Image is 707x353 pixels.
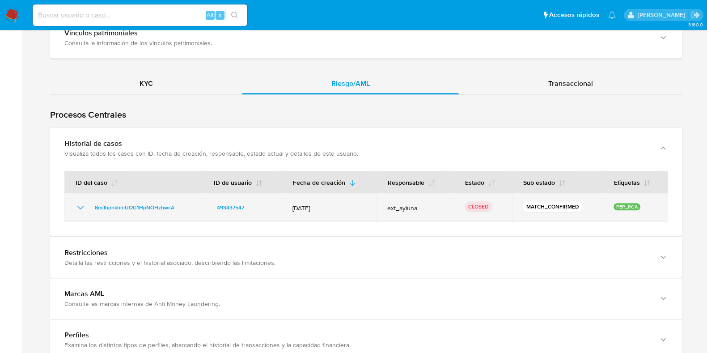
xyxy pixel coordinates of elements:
span: KYC [140,78,153,89]
span: Riesgo/AML [331,78,370,89]
span: Transaccional [548,78,593,89]
div: Restricciones [64,248,650,257]
button: search-icon [225,9,244,21]
div: Perfiles [64,331,650,340]
p: camilafernanda.paredessaldano@mercadolibre.cl [637,11,688,19]
a: Notificaciones [608,11,616,19]
span: 3.160.0 [688,21,703,28]
input: Buscar usuario o caso... [33,9,247,21]
div: Examina los distintos tipos de perfiles, abarcando el historial de transacciones y la capacidad f... [64,341,650,349]
button: RestriccionesDetalla las restricciones y el historial asociado, describiendo las limitaciones. [50,237,682,278]
a: Salir [691,10,700,20]
h1: Procesos Centrales [50,109,682,120]
span: s [219,11,221,19]
div: Detalla las restricciones y el historial asociado, describiendo las limitaciones. [64,259,650,267]
span: Accesos rápidos [549,10,599,20]
span: Alt [207,11,214,19]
